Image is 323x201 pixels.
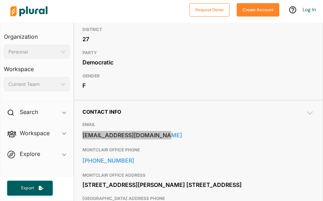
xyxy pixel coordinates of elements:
a: [EMAIL_ADDRESS][DOMAIN_NAME] [82,130,314,140]
h3: MONTCLAIR OFFICE ADDRESS [82,171,314,180]
div: F [82,80,314,91]
h3: PARTY [82,49,314,57]
span: Export [16,185,39,191]
h2: Search [20,108,38,116]
div: Democratic [82,57,314,68]
a: Create Account [237,6,279,13]
button: Export [7,181,53,196]
a: Request Demo [190,6,230,13]
h3: Workspace [4,59,70,74]
div: Personal [8,48,58,56]
a: Log In [303,6,316,13]
a: [PHONE_NUMBER] [82,155,314,166]
h3: MONTCLAIR OFFICE PHONE [82,146,314,154]
h3: DISTRICT [82,25,314,34]
button: Request Demo [190,3,230,17]
div: Current Team [8,81,58,88]
button: Create Account [237,3,279,17]
h3: EMAIL [82,120,314,129]
h3: GENDER [82,72,314,80]
div: [STREET_ADDRESS][PERSON_NAME] [STREET_ADDRESS] [82,180,314,190]
h3: Organization [4,26,70,42]
div: 27 [82,34,314,44]
span: Contact Info [82,109,121,115]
